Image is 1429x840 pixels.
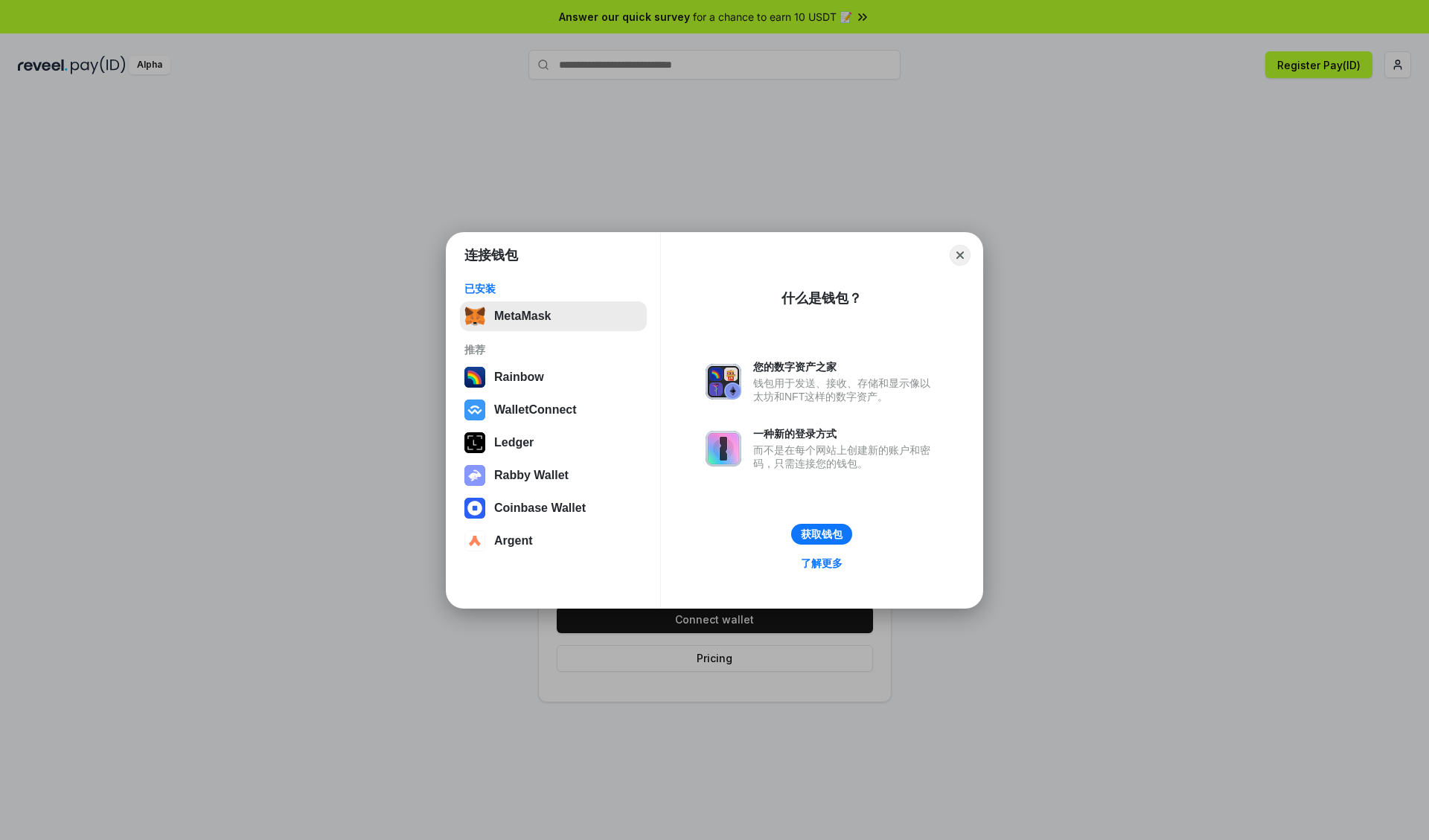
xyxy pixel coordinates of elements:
[464,432,485,453] img: svg+xml,%3Csvg%20xmlns%3D%22http%3A%2F%2Fwww.w3.org%2F2000%2Fsvg%22%20width%3D%2228%22%20height%3...
[781,289,862,307] div: 什么是钱包？
[494,501,586,515] div: Coinbase Wallet
[494,403,577,417] div: WalletConnect
[801,528,843,541] div: 获取钱包
[753,376,938,403] div: 钱包用于发送、接收、存储和显示像以太坊和NFT这样的数字资产。
[706,364,741,400] img: svg+xml,%3Csvg%20xmlns%3D%22http%3A%2F%2Fwww.w3.org%2F2000%2Fsvg%22%20fill%3D%22none%22%20viewBox...
[464,400,485,420] img: svg+xml,%3Csvg%20width%3D%2228%22%20height%3D%2228%22%20viewBox%3D%220%200%2028%2028%22%20fill%3D...
[494,371,544,384] div: Rainbow
[464,530,485,551] img: svg+xml,%3Csvg%20width%3D%2228%22%20height%3D%2228%22%20viewBox%3D%220%200%2028%2028%22%20fill%3D...
[464,306,485,327] img: svg+xml,%3Csvg%20fill%3D%22none%22%20height%3D%2233%22%20viewBox%3D%220%200%2035%2033%22%20width%...
[464,246,518,264] h1: 连接钱包
[464,367,485,388] img: svg+xml,%3Csvg%20width%3D%22120%22%20height%3D%22120%22%20viewBox%3D%220%200%20120%20120%22%20fil...
[753,427,938,440] div: 一种新的登录方式
[494,436,534,449] div: Ledger
[460,493,647,523] button: Coinbase Wallet
[753,443,938,470] div: 而不是在每个网站上创建新的账户和密码，只需连接您的钱包。
[464,465,485,486] img: svg+xml,%3Csvg%20xmlns%3D%22http%3A%2F%2Fwww.w3.org%2F2000%2Fsvg%22%20fill%3D%22none%22%20viewBox...
[494,310,551,323] div: MetaMask
[460,395,647,425] button: WalletConnect
[464,343,642,356] div: 推荐
[460,301,647,331] button: MetaMask
[464,498,485,519] img: svg+xml,%3Csvg%20width%3D%2228%22%20height%3D%2228%22%20viewBox%3D%220%200%2028%2028%22%20fill%3D...
[950,245,971,266] button: Close
[706,431,741,467] img: svg+xml,%3Csvg%20xmlns%3D%22http%3A%2F%2Fwww.w3.org%2F2000%2Fsvg%22%20fill%3D%22none%22%20viewBox...
[464,282,642,295] div: 已安装
[753,360,938,373] div: 您的数字资产之家
[460,428,647,458] button: Ledger
[460,526,647,556] button: Argent
[460,461,647,490] button: Rabby Wallet
[494,534,533,548] div: Argent
[791,524,852,545] button: 获取钱包
[801,557,843,570] div: 了解更多
[792,554,851,573] a: 了解更多
[494,469,569,482] div: Rabby Wallet
[460,362,647,392] button: Rainbow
